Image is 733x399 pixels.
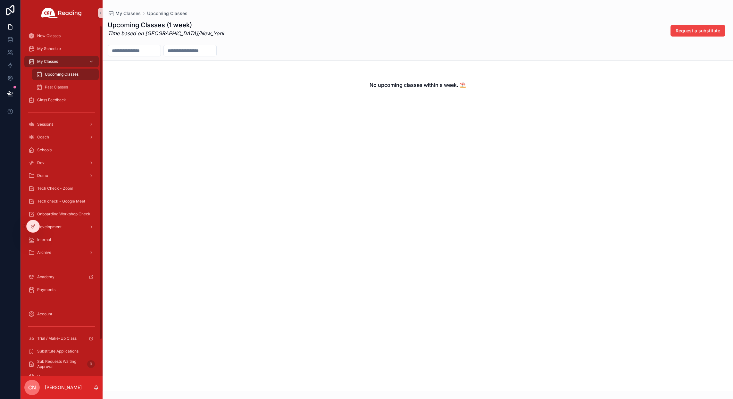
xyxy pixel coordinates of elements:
[28,384,36,391] span: CN
[45,384,82,391] p: [PERSON_NAME]
[37,349,79,354] span: Substitute Applications
[24,157,99,169] a: Dev
[108,30,224,37] em: Time based on [GEOGRAPHIC_DATA]/New_York
[37,250,51,255] span: Archive
[24,170,99,181] a: Demo
[37,287,55,292] span: Payments
[24,131,99,143] a: Coach
[41,8,82,18] img: App logo
[37,160,45,165] span: Dev
[24,56,99,67] a: My Classes
[32,69,99,80] a: Upcoming Classes
[24,208,99,220] a: Onboarding Workshop Check
[24,195,99,207] a: Tech check - Google Meet
[37,59,58,64] span: My Classes
[671,25,725,37] button: Request a substitute
[108,21,224,29] h1: Upcoming Classes (1 week)
[108,10,141,17] a: My Classes
[37,122,53,127] span: Sessions
[21,26,103,376] div: scrollable content
[24,30,99,42] a: New Classes
[45,85,68,90] span: Past Classes
[24,94,99,106] a: Class Feedback
[37,374,46,379] span: User
[37,186,73,191] span: Tech Check - Zoom
[37,46,61,51] span: My Schedule
[24,333,99,344] a: Trial / Make-Up Class
[24,247,99,258] a: Archive
[37,97,66,103] span: Class Feedback
[24,144,99,156] a: Schools
[24,221,99,233] a: Development
[37,359,85,369] span: Sub Requests Waiting Approval
[24,358,99,370] a: Sub Requests Waiting Approval0
[37,212,90,217] span: Onboarding Workshop Check
[37,312,52,317] span: Account
[24,119,99,130] a: Sessions
[37,237,51,242] span: Internal
[37,135,49,140] span: Coach
[37,199,85,204] span: Tech check - Google Meet
[32,81,99,93] a: Past Classes
[37,224,62,229] span: Development
[147,10,187,17] a: Upcoming Classes
[24,183,99,194] a: Tech Check - Zoom
[370,81,466,89] h2: No upcoming classes within a week. ⛱️
[24,345,99,357] a: Substitute Applications
[24,234,99,245] a: Internal
[24,371,99,383] a: User
[87,360,95,368] div: 0
[676,28,720,34] span: Request a substitute
[45,72,79,77] span: Upcoming Classes
[24,43,99,54] a: My Schedule
[24,271,99,283] a: Academy
[115,10,141,17] span: My Classes
[37,173,48,178] span: Demo
[24,284,99,295] a: Payments
[37,336,77,341] span: Trial / Make-Up Class
[37,147,52,153] span: Schools
[37,274,54,279] span: Academy
[24,308,99,320] a: Account
[37,33,61,38] span: New Classes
